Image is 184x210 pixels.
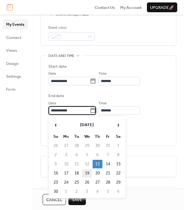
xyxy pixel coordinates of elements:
[82,132,92,141] th: We
[103,151,113,159] td: 7
[48,25,94,31] div: Event color
[61,178,71,187] td: 24
[51,151,61,159] td: 2
[48,100,56,107] span: Date
[93,141,102,150] td: 30
[61,132,71,141] th: Mo
[72,151,82,159] td: 4
[61,160,71,168] td: 10
[95,5,115,11] span: Contact Us
[48,53,75,59] span: Date and time
[51,187,61,196] td: 30
[2,45,28,55] a: Views
[56,12,89,18] span: Link to Google Maps
[113,160,123,168] td: 15
[61,187,71,196] td: 1
[61,151,71,159] td: 3
[68,194,86,205] button: Save
[72,169,82,178] td: 18
[93,132,102,141] th: Th
[61,169,71,178] td: 17
[2,32,28,42] a: Connect
[120,4,142,10] a: My Account
[7,4,13,11] img: logo
[72,178,82,187] td: 25
[72,187,82,196] td: 2
[93,151,102,159] td: 6
[48,63,67,69] div: Start date
[113,169,123,178] td: 22
[72,132,82,141] th: Tu
[103,169,113,178] td: 21
[82,178,92,187] td: 26
[6,47,17,54] span: Views
[48,71,56,77] span: Date
[103,160,113,168] td: 14
[82,141,92,150] td: 29
[51,178,61,187] td: 23
[61,141,71,150] td: 27
[113,151,123,159] td: 8
[46,197,62,203] span: Cancel
[43,194,66,205] button: Cancel
[113,141,123,150] td: 1
[51,141,61,150] td: 26
[72,160,82,168] td: 11
[51,119,60,131] span: ‹
[113,178,123,187] td: 29
[150,5,174,11] span: Upgrade 🚀
[6,35,21,41] span: Connect
[147,2,177,12] button: Upgrade🚀
[93,160,102,168] td: 13
[103,132,113,141] th: Fr
[103,178,113,187] td: 28
[51,132,61,141] th: Su
[72,141,82,150] td: 28
[2,71,28,81] a: Settings
[6,86,16,92] span: Form
[61,118,113,132] th: [DATE]
[72,197,82,203] span: Save
[51,169,61,178] td: 16
[103,187,113,196] td: 5
[6,73,21,80] span: Settings
[93,178,102,187] td: 27
[6,61,18,67] span: Design
[2,19,28,29] a: My Events
[113,187,123,196] td: 6
[98,71,106,77] span: Time
[120,5,142,11] span: My Account
[114,119,123,131] span: ›
[113,132,123,141] th: Sa
[82,187,92,196] td: 3
[51,160,61,168] td: 9
[82,151,92,159] td: 5
[6,21,24,28] span: My Events
[93,169,102,178] td: 20
[98,100,106,107] span: Time
[93,187,102,196] td: 4
[103,141,113,150] td: 31
[82,160,92,168] td: 12
[2,58,28,68] a: Design
[82,169,92,178] td: 19
[2,84,28,94] a: Form
[48,93,64,99] div: End date
[95,4,115,10] a: Contact Us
